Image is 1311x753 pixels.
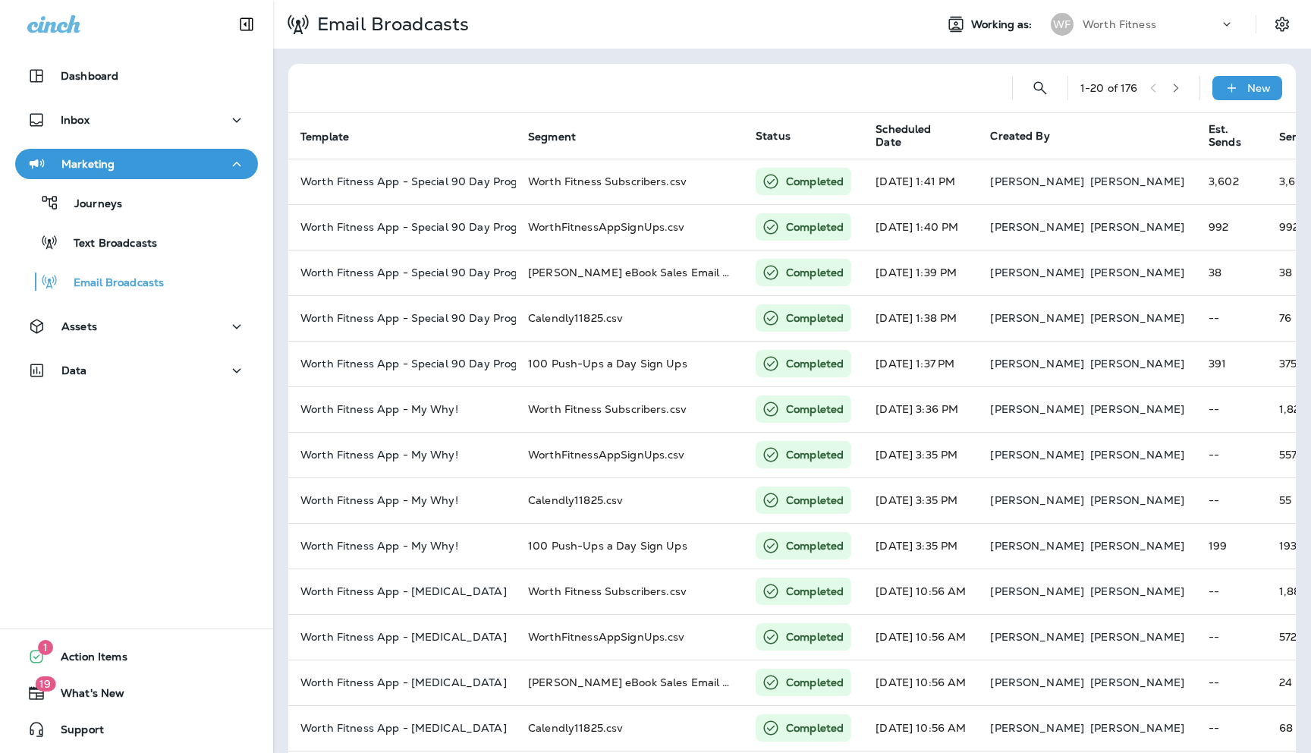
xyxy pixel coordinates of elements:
p: Completed [786,720,844,736]
button: Search Email Broadcasts [1025,73,1055,103]
div: 1 - 20 of 176 [1080,82,1138,94]
td: [DATE] 1:39 PM [863,250,978,295]
td: [DATE] 10:56 AM [863,660,978,705]
td: -- [1196,705,1267,751]
p: [PERSON_NAME] [990,722,1084,734]
p: Worth Fitness App - My Why! [300,540,504,552]
button: Settings [1269,11,1296,38]
p: Worth Fitness App - My Why! [300,449,504,461]
p: Completed [786,174,844,189]
span: Template [300,130,369,143]
td: 199 [1196,523,1267,569]
p: Journeys [59,197,122,212]
p: [PERSON_NAME] [990,494,1084,506]
p: [PERSON_NAME] [990,403,1084,415]
td: -- [1196,432,1267,477]
p: Assets [61,320,97,332]
button: 1Action Items [15,641,258,672]
td: 992 [1196,204,1267,250]
p: Completed [786,538,844,553]
p: Worth Fitness App - Intermittent Fasting [300,676,504,688]
span: Working as: [971,18,1036,31]
p: Worth Fitness App - Intermittent Fasting [300,631,504,643]
p: Data [61,364,87,376]
p: Worth Fitness App - My Why! [300,494,504,506]
p: [PERSON_NAME] [1090,722,1184,734]
p: [PERSON_NAME] [1090,494,1184,506]
button: Journeys [15,187,258,219]
span: 100 Push-Ups a Day Sign Ups [528,357,687,370]
td: [DATE] 3:36 PM [863,386,978,432]
span: Scheduled Date [876,123,952,149]
span: Est. Sends [1209,123,1241,149]
p: [PERSON_NAME] [1090,175,1184,187]
p: [PERSON_NAME] [1090,403,1184,415]
p: [PERSON_NAME] [990,676,1084,688]
button: Inbox [15,105,258,135]
p: Completed [786,356,844,371]
span: Template [300,131,349,143]
td: [DATE] 10:56 AM [863,614,978,660]
td: [DATE] 10:56 AM [863,569,978,614]
p: [PERSON_NAME] [1090,631,1184,643]
td: [DATE] 1:37 PM [863,341,978,386]
p: [PERSON_NAME] [990,266,1084,279]
span: Shea's eBook Sales Email List.csv [528,266,762,279]
p: Text Broadcasts [58,237,157,251]
p: Completed [786,493,844,508]
button: Data [15,355,258,386]
p: [PERSON_NAME] [990,221,1084,233]
span: 1 [38,640,53,655]
p: [PERSON_NAME] [1090,266,1184,279]
p: [PERSON_NAME] [1090,585,1184,597]
p: Completed [786,402,844,417]
p: [PERSON_NAME] [1090,676,1184,688]
button: Collapse Sidebar [225,9,268,39]
p: [PERSON_NAME] [1090,449,1184,461]
td: [DATE] 1:38 PM [863,295,978,341]
span: WorthFitnessAppSignUps.csv [528,630,685,644]
span: Calendly11825.csv [528,721,623,735]
p: Worth Fitness App - Special 90 Day Program Offer [300,312,504,324]
span: WorthFitnessAppSignUps.csv [528,220,685,234]
td: [DATE] 10:56 AM [863,705,978,751]
td: [DATE] 3:35 PM [863,477,978,523]
p: Completed [786,629,844,644]
p: Worth Fitness App - Special 90 Day Program Offer [300,175,504,187]
span: Worth Fitness Subscribers.csv [528,402,687,416]
span: 100 Push-Ups a Day Sign Ups [528,539,687,553]
p: Completed [786,447,844,462]
p: [PERSON_NAME] [990,312,1084,324]
span: Status [756,129,791,143]
span: Created By [990,129,1049,143]
p: [PERSON_NAME] [990,175,1084,187]
p: [PERSON_NAME] [990,449,1084,461]
button: Marketing [15,149,258,179]
button: 19What's New [15,678,258,708]
p: Worth Fitness App - Intermittent Fasting [300,585,504,597]
p: Email Broadcasts [58,276,164,291]
p: [PERSON_NAME] [1090,540,1184,552]
p: Completed [786,310,844,326]
span: WorthFitnessAppSignUps.csv [528,448,685,462]
span: Est. Sends [1209,123,1261,149]
div: WF [1051,13,1074,36]
td: [DATE] 1:41 PM [863,159,978,204]
span: Support [46,723,104,742]
p: Completed [786,219,844,235]
p: Email Broadcasts [311,13,469,36]
p: [PERSON_NAME] [1090,358,1184,370]
span: Action Items [46,651,127,669]
td: [DATE] 3:35 PM [863,432,978,477]
p: Completed [786,584,844,599]
p: Dashboard [61,70,118,82]
p: Marketing [61,158,115,170]
span: Segment [528,131,576,143]
button: Support [15,714,258,745]
td: 3,602 [1196,159,1267,204]
span: Calendly11825.csv [528,311,623,325]
td: -- [1196,614,1267,660]
td: -- [1196,569,1267,614]
td: -- [1196,660,1267,705]
p: [PERSON_NAME] [990,631,1084,643]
